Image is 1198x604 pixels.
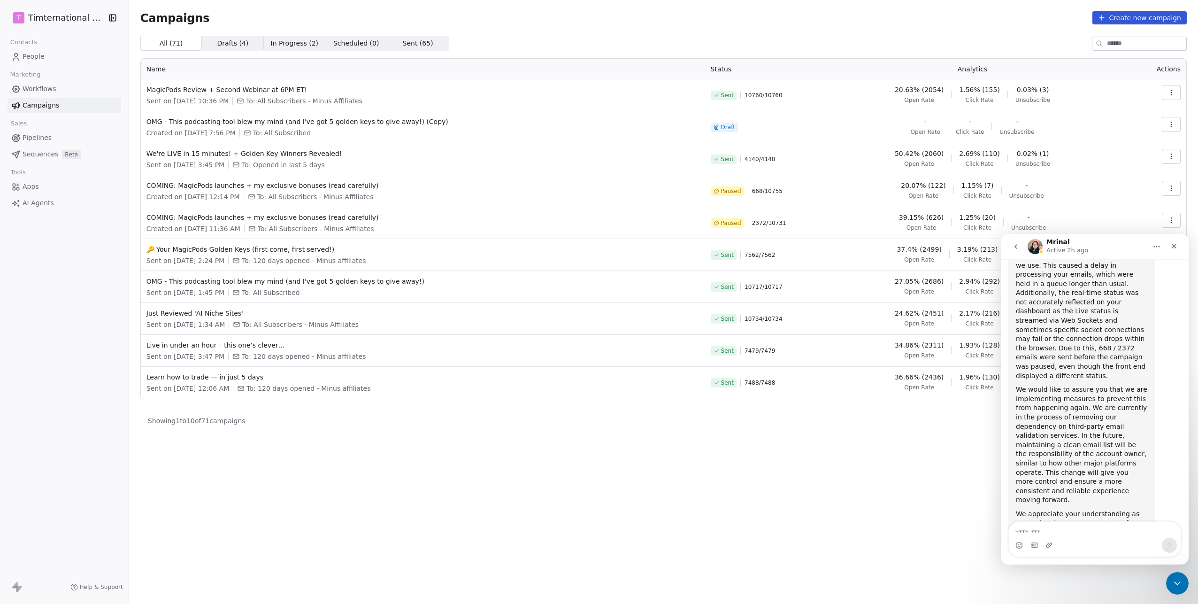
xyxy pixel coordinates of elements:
[146,149,699,158] span: We're LIVE in 15 minutes! + Golden Key Winners Revealed!
[965,160,993,168] span: Click Rate
[924,117,927,126] span: -
[140,11,210,24] span: Campaigns
[1017,149,1049,158] span: 0.02% (1)
[721,315,734,323] span: Sent
[146,320,225,329] span: Sent on [DATE] 1:34 AM
[1016,117,1018,126] span: -
[721,187,741,195] span: Paused
[957,245,998,254] span: 3.19% (213)
[146,192,240,201] span: Created on [DATE] 12:14 PM
[965,320,993,327] span: Click Rate
[146,384,229,393] span: Sent on [DATE] 12:06 AM
[745,315,783,323] span: 10734 / 10734
[146,309,699,318] span: Just Reviewed 'AI Niche Sites'
[146,277,699,286] span: OMG - This podcasting tool blew my mind (and I've got 5 golden keys to give away!)
[959,149,1000,158] span: 2.69% (110)
[146,245,699,254] span: 🔑 Your MagicPods Golden Keys (first come, first served!)
[721,219,741,227] span: Paused
[721,124,735,131] span: Draft
[253,128,311,138] span: To: All Subscribed
[8,49,121,64] a: People
[906,224,937,232] span: Open Rate
[146,224,240,233] span: Created on [DATE] 11:36 AM
[70,583,123,591] a: Help & Support
[271,39,319,48] span: In Progress ( 2 )
[8,288,180,304] textarea: Message…
[999,128,1034,136] span: Unsubscribe
[752,219,786,227] span: 2372 / 10731
[7,165,30,179] span: Tools
[901,181,945,190] span: 20.07% (122)
[23,182,39,192] span: Apps
[895,277,944,286] span: 27.05% (2686)
[1011,224,1046,232] span: Unsubscribe
[242,288,299,297] span: To: All Subscribed
[895,85,944,94] span: 20.63% (2054)
[908,192,938,200] span: Open Rate
[23,84,56,94] span: Workflows
[904,96,934,104] span: Open Rate
[8,130,121,146] a: Pipelines
[721,92,734,99] span: Sent
[45,308,52,315] button: Upload attachment
[146,352,224,361] span: Sent on [DATE] 3:47 PM
[146,213,699,222] span: COMING: MagicPods launches + my exclusive bonuses (read carefully)
[1025,181,1028,190] span: -
[146,128,236,138] span: Created on [DATE] 7:56 PM
[146,341,699,350] span: Live in under an hour – this one’s clever…
[721,251,734,259] span: Sent
[961,181,994,190] span: 1.15% (7)
[148,416,246,426] span: Showing 1 to 10 of 71 campaigns
[257,192,374,201] span: To: All Subscribers - Minus Affiliates
[28,12,105,24] span: Timternational B.V.
[959,309,1000,318] span: 2.17% (216)
[895,341,944,350] span: 34.86% (2311)
[11,10,102,26] button: TTimternational B.V.
[1001,234,1189,565] iframe: Intercom live chat
[7,116,31,131] span: Sales
[17,13,21,23] span: T
[242,256,366,265] span: To: 120 days opened - Minus affiliates
[217,39,248,48] span: Drafts ( 4 )
[904,160,934,168] span: Open Rate
[745,251,775,259] span: 7562 / 7562
[1015,160,1050,168] span: Unsubscribe
[963,224,991,232] span: Click Rate
[146,160,224,170] span: Sent on [DATE] 3:45 PM
[1028,213,1030,222] span: -
[8,195,121,211] a: AI Agents
[895,372,944,382] span: 36.66% (2436)
[904,288,934,295] span: Open Rate
[23,198,54,208] span: AI Agents
[8,81,121,97] a: Workflows
[897,245,941,254] span: 37.4% (2499)
[959,372,1000,382] span: 1.96% (130)
[1123,59,1186,79] th: Actions
[1092,11,1187,24] button: Create new campaign
[246,384,370,393] span: To: 120 days opened - Minus affiliates
[258,224,374,233] span: To: All Subscribers - Minus Affiliates
[161,304,176,319] button: Send a message…
[6,35,41,49] span: Contacts
[6,68,45,82] span: Marketing
[146,96,229,106] span: Sent on [DATE] 10:36 PM
[141,59,705,79] th: Name
[23,133,52,143] span: Pipelines
[15,308,22,315] button: Emoji picker
[910,128,940,136] span: Open Rate
[956,128,984,136] span: Click Rate
[1009,192,1044,200] span: Unsubscribe
[899,213,944,222] span: 39.15% (626)
[15,8,146,147] div: There was a temporary API failure with a third-party email validation service we use. This caused...
[333,39,379,48] span: Scheduled ( 0 )
[146,372,699,382] span: Learn how to trade — in just 5 days
[242,160,325,170] span: To: Opened in last 5 days
[15,151,146,271] div: We would like to assure you that we are implementing measures to prevent this from happening agai...
[705,59,822,79] th: Status
[959,341,1000,350] span: 1.93% (128)
[62,150,81,159] span: Beta
[721,347,734,355] span: Sent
